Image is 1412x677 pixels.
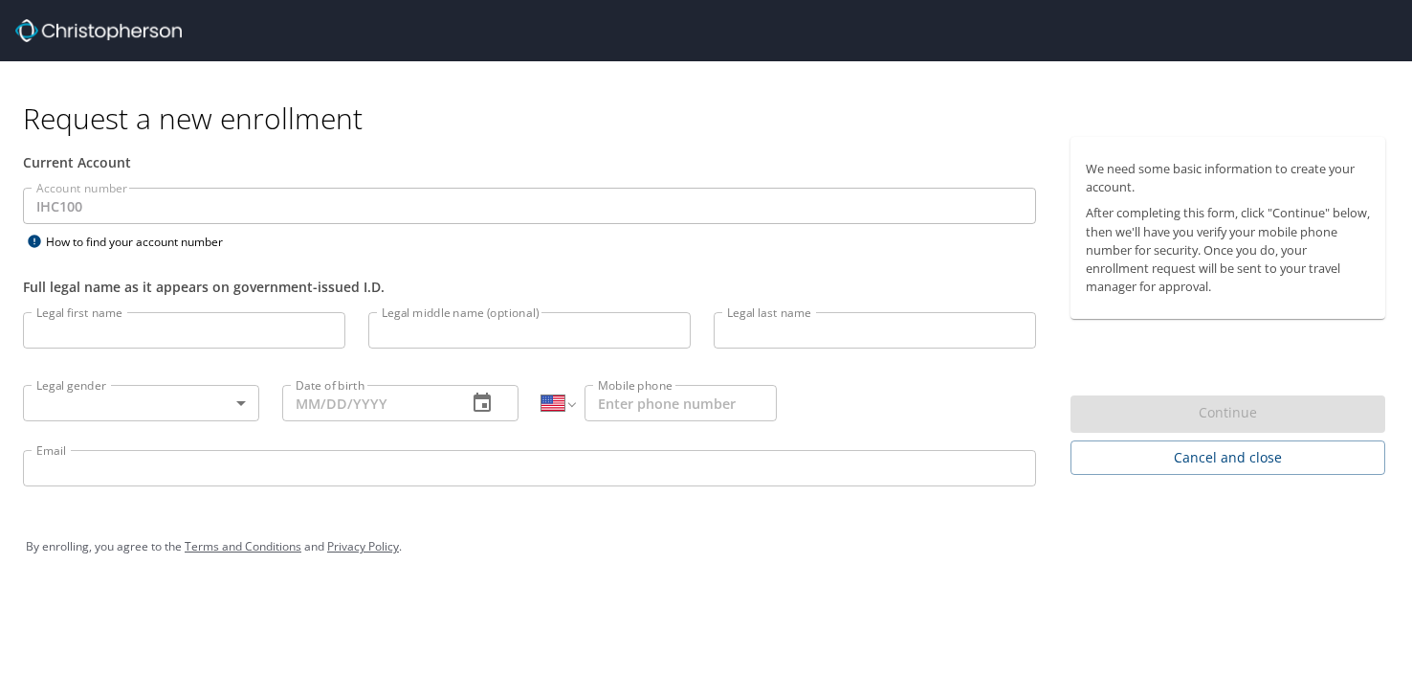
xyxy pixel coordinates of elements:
a: Privacy Policy [327,538,399,554]
a: Terms and Conditions [185,538,301,554]
h1: Request a new enrollment [23,100,1401,137]
button: Cancel and close [1070,440,1385,476]
input: Enter phone number [585,385,777,421]
div: Current Account [23,152,1036,172]
img: cbt logo [15,19,182,42]
input: MM/DD/YYYY [282,385,452,421]
div: How to find your account number [23,230,262,254]
div: ​ [23,385,259,421]
span: Cancel and close [1086,446,1370,470]
div: Full legal name as it appears on government-issued I.D. [23,277,1036,297]
div: By enrolling, you agree to the and . [26,523,1386,571]
p: After completing this form, click "Continue" below, then we'll have you verify your mobile phone ... [1086,204,1370,296]
p: We need some basic information to create your account. [1086,160,1370,196]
